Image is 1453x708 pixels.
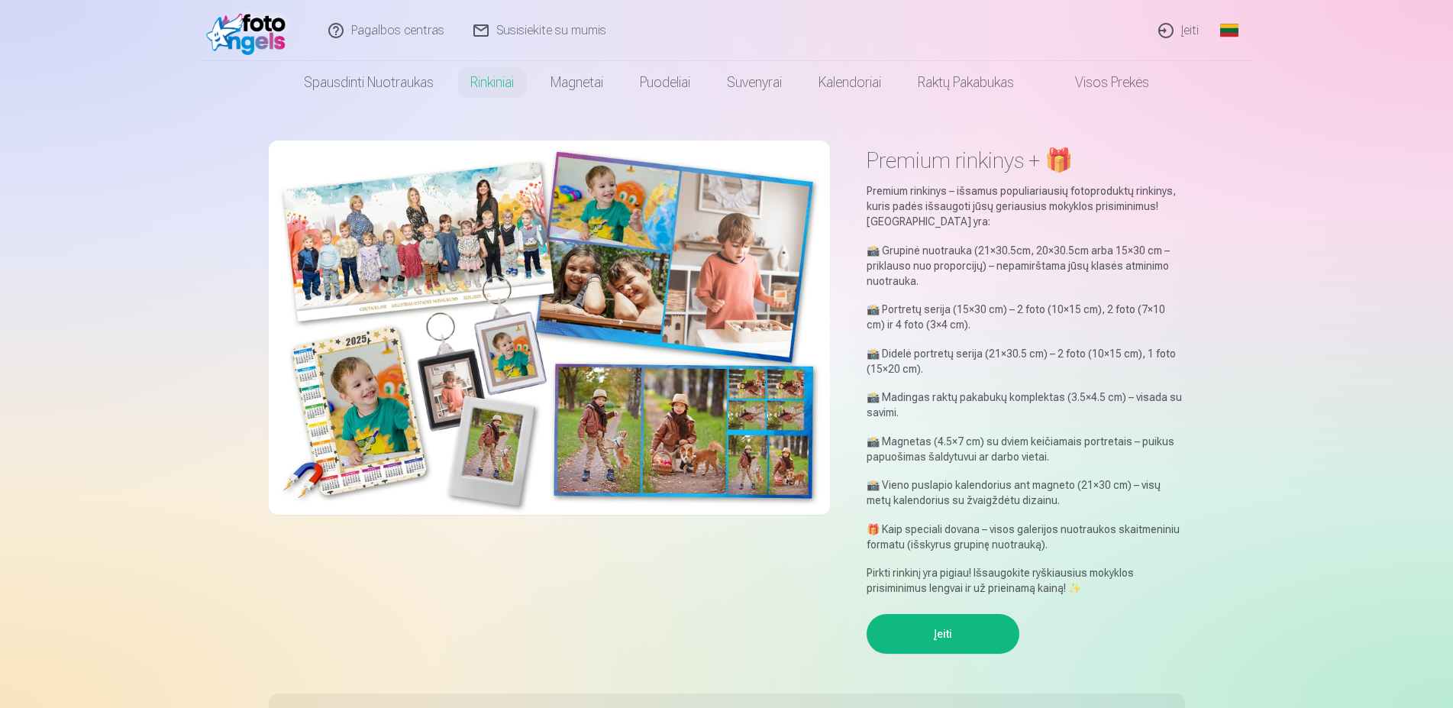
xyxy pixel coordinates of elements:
a: Kalendoriai [800,61,899,104]
p: 📸 Magnetas (4.5×7 cm) su dviem keičiamais portretais – puikus papuošimas šaldytuvui ar darbo vietai. [867,434,1185,464]
p: Pirkti rinkinį yra pigiau! Išsaugokite ryškiausius mokyklos prisiminimus lengvai ir už prieinamą ... [867,565,1185,596]
img: /fa2 [206,6,294,55]
h1: Premium rinkinys + 🎁 [867,147,1185,174]
a: Spausdinti nuotraukas [286,61,452,104]
a: Magnetai [532,61,622,104]
p: 🎁 Kaip speciali dovana – visos galerijos nuotraukos skaitmeniniu formatu (išskyrus grupinę nuotra... [867,522,1185,552]
p: 📸 Portretų serija (15×30 cm) – 2 foto (10×15 cm), 2 foto (7×10 cm) ir 4 foto (3×4 cm). [867,302,1185,332]
button: Įeiti [867,614,1019,654]
p: 📸 Grupinė nuotrauka (21×30.5cm, 20×30.5cm arba 15×30 cm – priklauso nuo proporcijų) – nepamirštam... [867,243,1185,289]
a: Visos prekės [1032,61,1167,104]
a: Raktų pakabukas [899,61,1032,104]
p: Premium rinkinys – išsamus populiariausių fotoproduktų rinkinys, kuris padės išsaugoti jūsų geria... [867,183,1185,229]
p: 📸 Madingas raktų pakabukų komplektas (3.5×4.5 cm) – visada su savimi. [867,390,1185,420]
p: 📸 Vieno puslapio kalendorius ant magneto (21×30 cm) – visų metų kalendorius su žvaigždėtu dizainu. [867,477,1185,508]
a: Suvenyrai [709,61,800,104]
a: Rinkiniai [452,61,532,104]
a: Puodeliai [622,61,709,104]
p: 📸 Didelė portretų serija (21×30.5 cm) – 2 foto (10×15 cm), 1 foto (15×20 cm). [867,346,1185,377]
